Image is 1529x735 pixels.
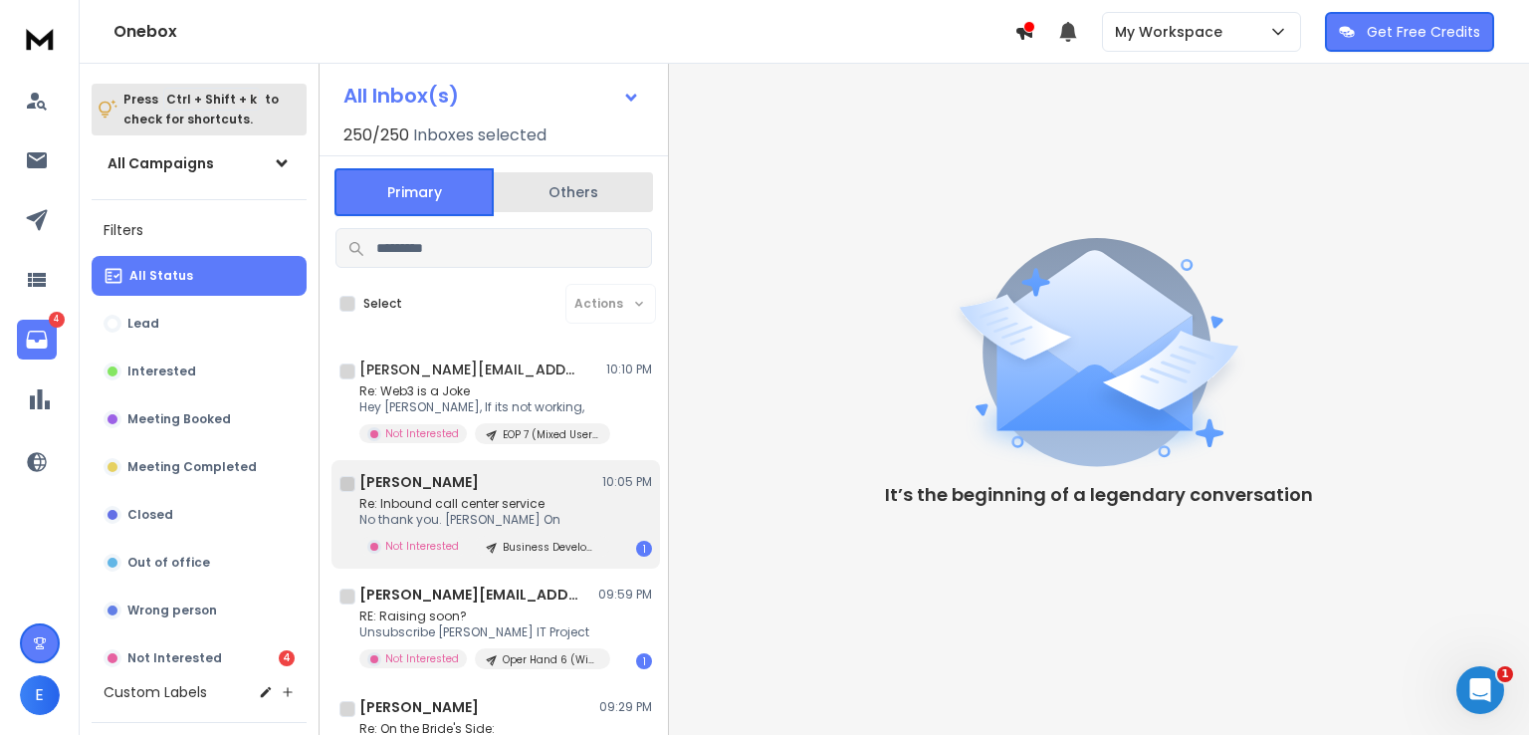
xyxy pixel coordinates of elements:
[1456,666,1504,714] iframe: Intercom live chat
[598,587,652,603] p: 09:59 PM
[359,399,598,415] p: Hey [PERSON_NAME], If its not working,
[127,650,222,666] p: Not Interested
[108,153,214,173] h1: All Campaigns
[363,296,402,312] label: Select
[92,256,307,296] button: All Status
[359,624,598,640] p: Unsubscribe [PERSON_NAME] IT Project
[636,541,652,557] div: 1
[1115,22,1230,42] p: My Workspace
[92,447,307,487] button: Meeting Completed
[127,459,257,475] p: Meeting Completed
[359,585,578,605] h1: [PERSON_NAME][EMAIL_ADDRESS][DOMAIN_NAME]
[127,316,159,332] p: Lead
[127,555,210,571] p: Out of office
[92,352,307,391] button: Interested
[885,481,1313,509] p: It’s the beginning of a legendary conversation
[92,495,307,535] button: Closed
[636,653,652,669] div: 1
[123,90,279,129] p: Press to check for shortcuts.
[599,699,652,715] p: 09:29 PM
[1497,666,1513,682] span: 1
[92,543,307,583] button: Out of office
[385,651,459,666] p: Not Interested
[503,427,598,442] p: EOP 7 (Mixed Users and Lists)
[494,170,653,214] button: Others
[385,426,459,441] p: Not Interested
[413,123,546,147] h3: Inboxes selected
[503,540,598,555] p: Business Development - CCS For EMBIOS
[385,539,459,554] p: Not Interested
[606,362,652,377] p: 10:10 PM
[49,312,65,328] p: 4
[343,86,459,106] h1: All Inbox(s)
[359,697,479,717] h1: [PERSON_NAME]
[602,474,652,490] p: 10:05 PM
[113,20,1014,44] h1: Onebox
[92,143,307,183] button: All Campaigns
[359,609,598,624] p: RE: Raising soon?
[20,20,60,57] img: logo
[334,168,494,216] button: Primary
[328,76,656,116] button: All Inbox(s)
[17,320,57,360] a: 4
[359,360,578,379] h1: [PERSON_NAME][EMAIL_ADDRESS][DOMAIN_NAME]
[127,603,217,618] p: Wrong person
[92,304,307,344] button: Lead
[20,675,60,715] button: E
[127,507,173,523] p: Closed
[127,364,196,379] p: Interested
[503,652,598,667] p: Oper Hand 6 (Winner content)
[359,383,598,399] p: Re: Web3 is a Joke
[343,123,409,147] span: 250 / 250
[359,472,479,492] h1: [PERSON_NAME]
[1325,12,1494,52] button: Get Free Credits
[92,216,307,244] h3: Filters
[359,496,598,512] p: Re: Inbound call center service
[127,411,231,427] p: Meeting Booked
[163,88,260,111] span: Ctrl + Shift + k
[129,268,193,284] p: All Status
[1367,22,1480,42] p: Get Free Credits
[104,682,207,702] h3: Custom Labels
[279,650,295,666] div: 4
[359,512,598,528] p: No thank you. [PERSON_NAME] On
[92,399,307,439] button: Meeting Booked
[92,591,307,630] button: Wrong person
[92,638,307,678] button: Not Interested4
